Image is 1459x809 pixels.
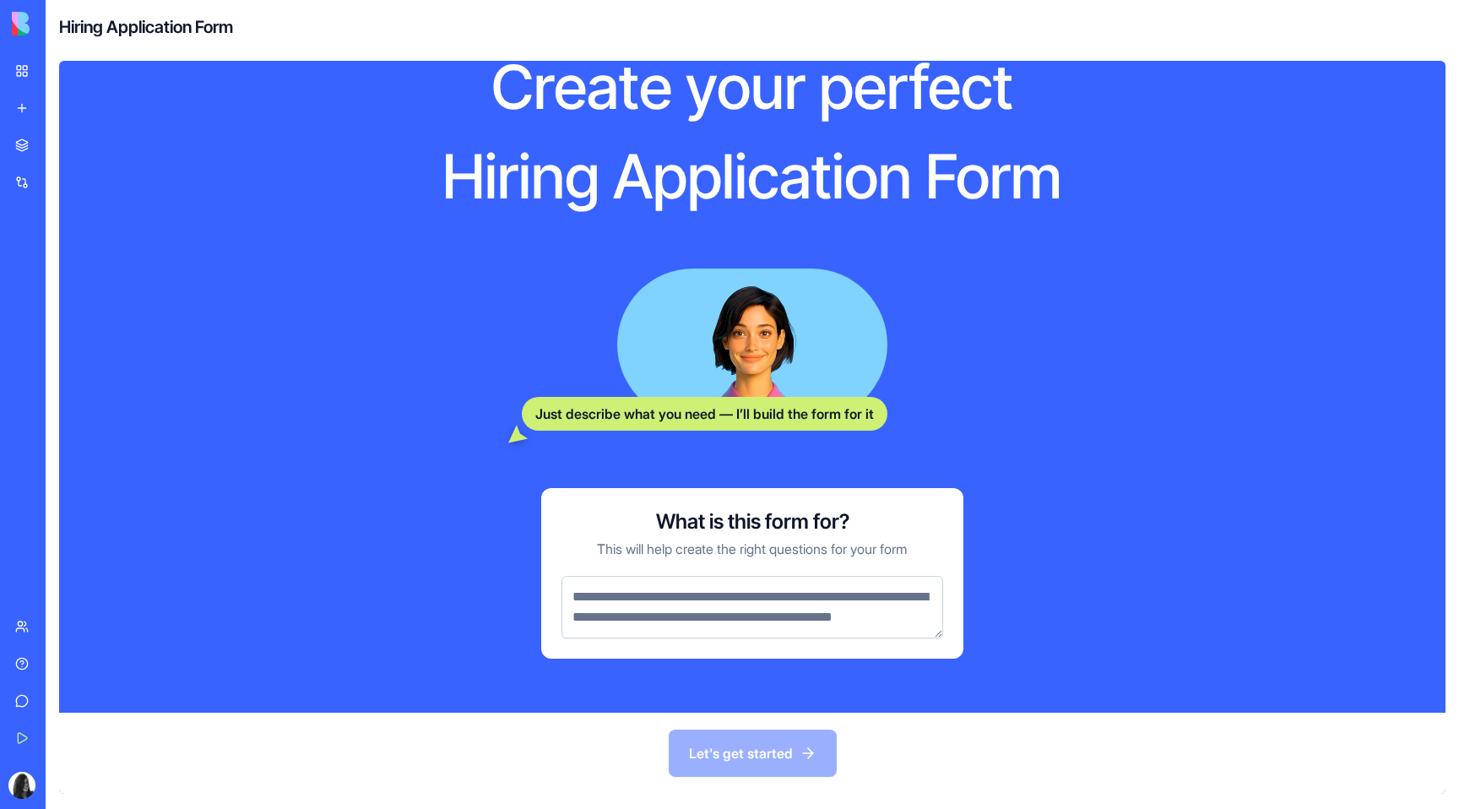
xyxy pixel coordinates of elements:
h1: Create your perfect [374,49,1131,125]
p: This will help create the right questions for your form [597,539,908,559]
div: Just describe what you need — I’ll build the form for it [522,397,887,431]
h3: What is this form for? [656,508,849,535]
h4: Hiring Application Form [59,15,233,39]
img: logo [12,12,117,35]
img: ACg8ocKU_PNA2RAnRyzJSR5k78Yr6PiZAz2K-xqjXqDY6pnwaovWSyfFsA=s96-c [8,772,35,799]
h1: Hiring Application Form [374,138,1131,214]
